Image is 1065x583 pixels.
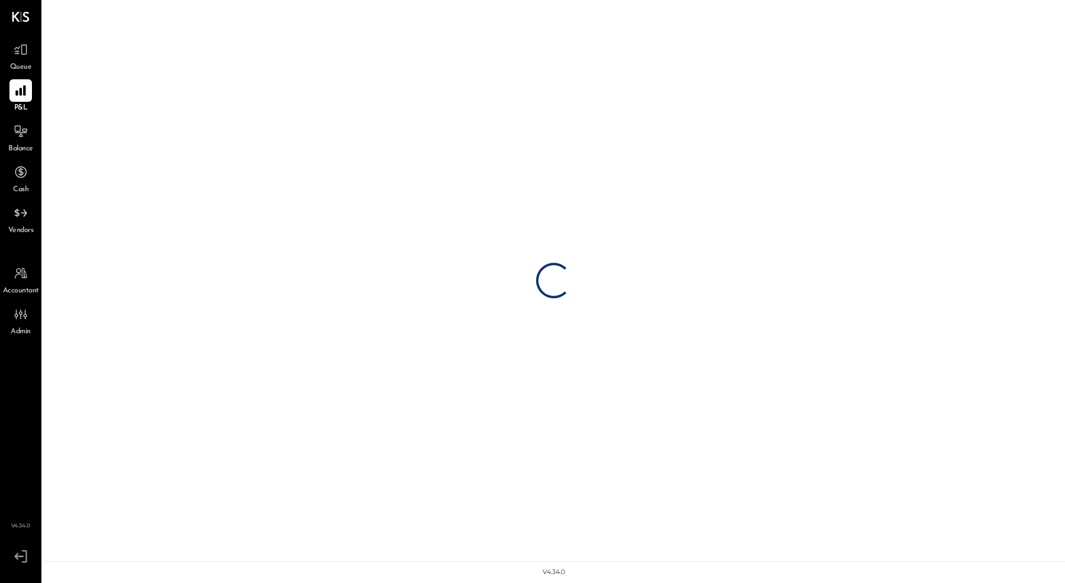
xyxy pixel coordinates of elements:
a: Vendors [1,202,41,236]
a: P&L [1,79,41,114]
a: Balance [1,120,41,154]
span: P&L [14,103,28,114]
span: Balance [8,144,33,154]
div: v 4.34.0 [543,568,565,577]
a: Admin [1,303,41,337]
span: Admin [11,327,31,337]
a: Queue [1,38,41,73]
a: Accountant [1,262,41,297]
span: Accountant [3,286,39,297]
span: Queue [10,62,32,73]
span: Vendors [8,226,34,236]
a: Cash [1,161,41,195]
span: Cash [13,185,28,195]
